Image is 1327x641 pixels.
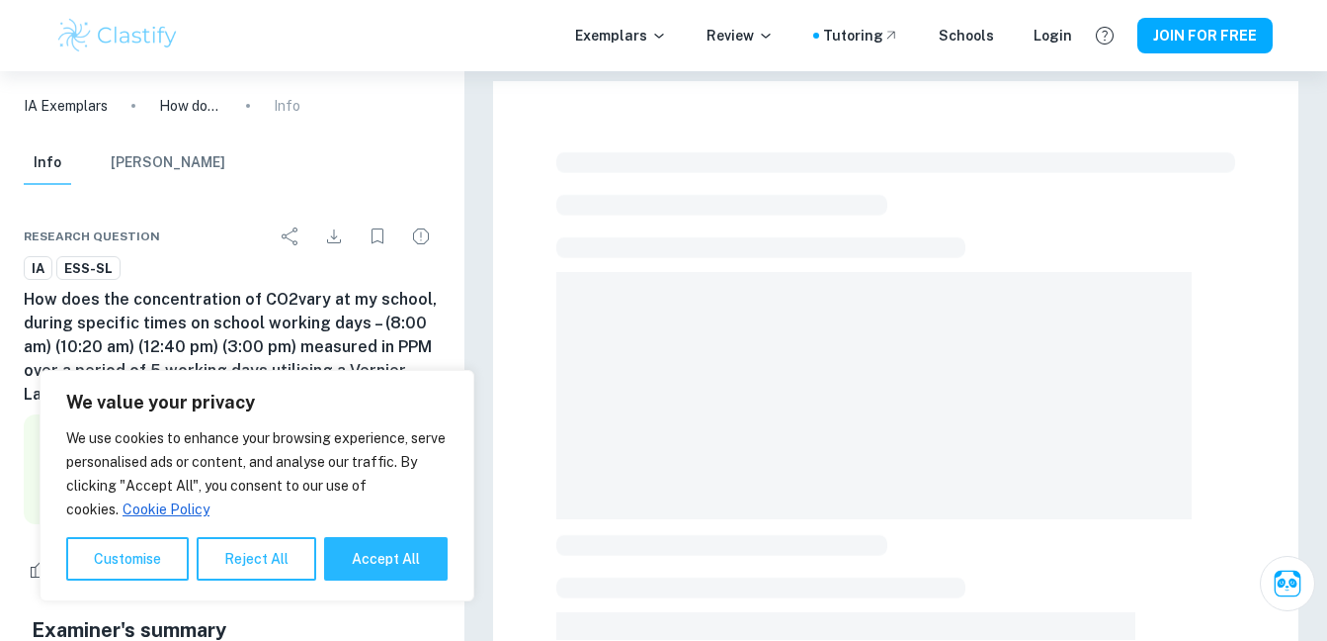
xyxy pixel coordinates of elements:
a: Tutoring [823,25,899,46]
span: Research question [24,228,160,245]
p: How does the concentration of CO2vary at my school, during specific times on school working days ... [159,95,222,117]
p: Info [274,95,300,117]
button: Accept All [324,537,448,581]
h6: How does the concentration of CO2vary at my school, during specific times on school working days ... [24,288,441,407]
button: Help and Feedback [1088,19,1121,52]
div: Share [271,217,310,256]
div: Like [24,554,76,586]
a: Schools [939,25,994,46]
button: JOIN FOR FREE [1137,18,1273,53]
a: IA [24,256,52,281]
p: We value your privacy [66,391,448,414]
p: Review [706,25,774,46]
button: Customise [66,537,189,581]
p: Exemplars [575,25,667,46]
button: Info [24,141,71,185]
img: Clastify logo [55,16,181,55]
div: Report issue [401,217,441,256]
span: ESS-SL [57,259,120,279]
p: We use cookies to enhance your browsing experience, serve personalised ads or content, and analys... [66,426,448,521]
a: IA Exemplars [24,95,108,117]
a: ESS-SL [56,256,121,281]
div: Bookmark [358,217,397,256]
div: Download [314,217,354,256]
div: We value your privacy [40,370,474,601]
button: Ask Clai [1260,556,1315,611]
span: IA [25,259,51,279]
button: Reject All [197,537,316,581]
a: Login [1034,25,1072,46]
button: [PERSON_NAME] [111,141,225,185]
a: Cookie Policy [122,501,210,518]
